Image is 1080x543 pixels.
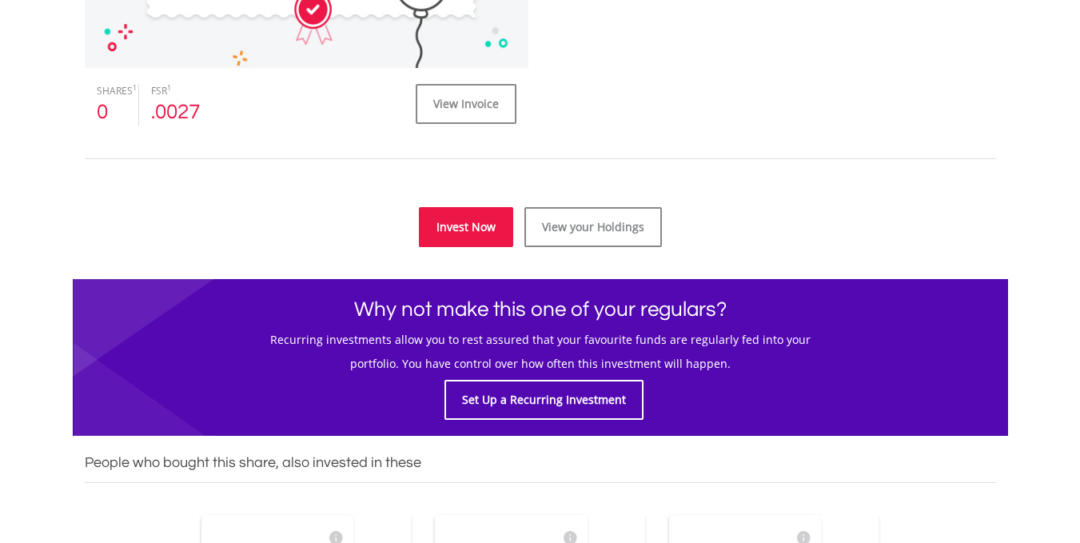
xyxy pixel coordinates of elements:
[151,84,204,98] div: FSR
[524,207,662,247] a: View your Holdings
[85,295,996,324] h1: Why not make this one of your regulars?
[97,98,127,126] div: 0
[85,332,996,348] h5: Recurring investments allow you to rest assured that your favourite funds are regularly fed into ...
[419,207,513,247] a: Invest Now
[85,452,996,474] h3: People who bought this share, also invested in these
[444,380,644,420] a: Set Up a Recurring Investment
[133,82,137,93] sup: 1
[85,356,996,372] h5: portfolio. You have control over how often this investment will happen.
[167,82,171,93] sup: 1
[97,84,127,98] div: SHARES
[151,98,204,126] div: .0027
[416,84,516,124] a: View Invoice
